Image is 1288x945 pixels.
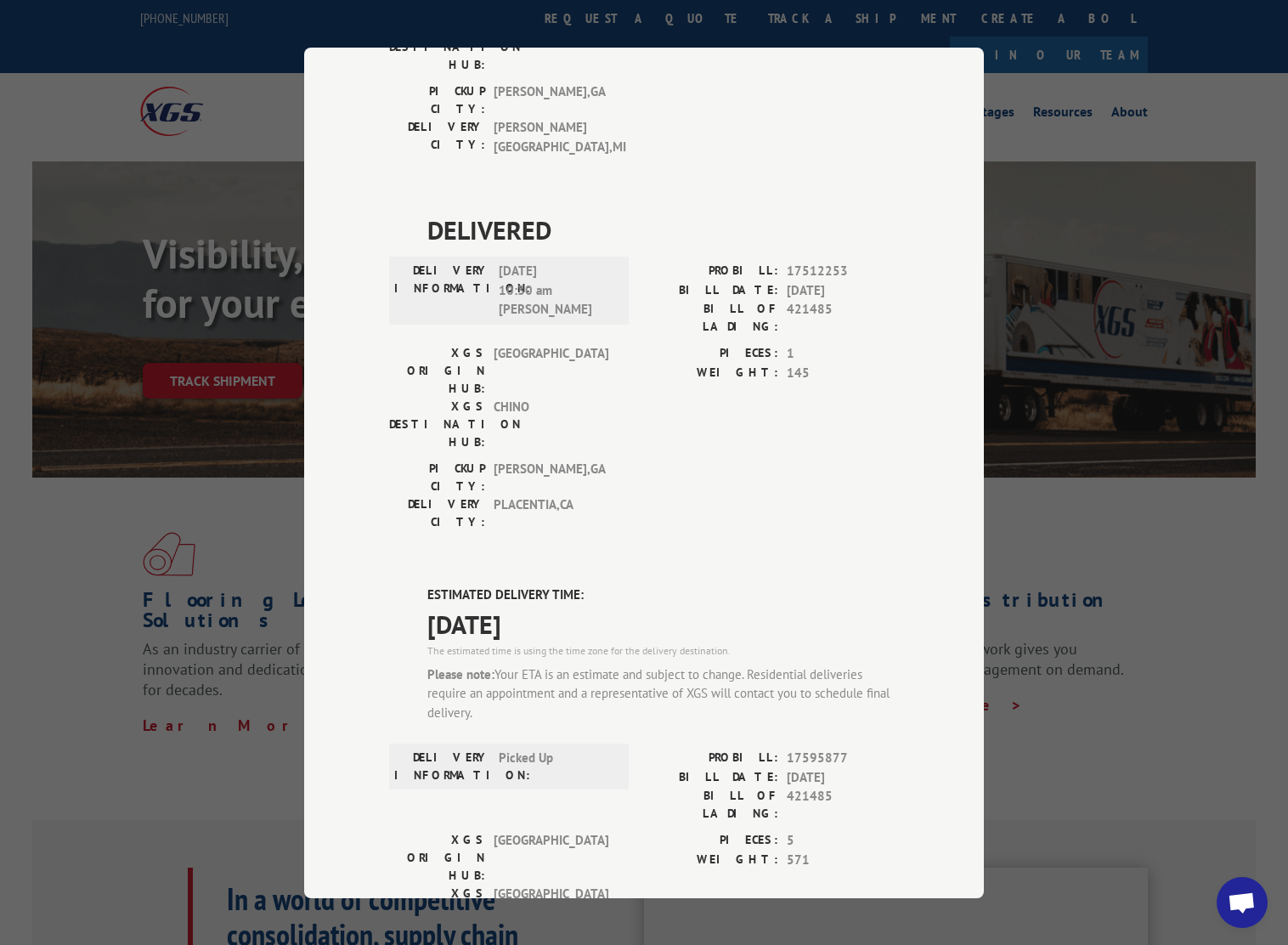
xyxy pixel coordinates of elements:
span: 17512253 [787,262,899,281]
label: XGS DESTINATION HUB: [389,398,485,451]
span: 421485 [787,787,899,823]
label: XGS ORIGIN HUB: [389,831,485,885]
a: Open chat [1217,877,1268,928]
label: PIECES: [644,344,778,364]
span: 145 [787,363,899,382]
span: 571 [787,850,899,869]
label: PROBILL: [644,262,778,281]
span: [GEOGRAPHIC_DATA] [494,831,608,885]
span: [DATE] [787,280,899,300]
label: PROBILL: [644,749,778,768]
span: 17595877 [787,749,899,768]
label: XGS ORIGIN HUB: [389,344,485,398]
label: WEIGHT: [644,850,778,869]
label: BILL OF LADING: [644,787,778,823]
label: DELIVERY INFORMATION: [394,749,490,784]
label: DELIVERY CITY: [389,495,485,531]
span: 1 [787,344,899,364]
label: PICKUP CITY: [389,460,485,495]
label: DELIVERY INFORMATION: [394,262,490,320]
span: [DATE] [787,767,899,787]
span: [GEOGRAPHIC_DATA] [494,20,608,74]
span: DELIVERED [427,211,899,249]
label: WEIGHT: [644,363,778,382]
label: BILL OF LADING: [644,300,778,336]
span: [DATE] 10:30 am [PERSON_NAME] [499,262,613,320]
span: 421485 [787,300,899,336]
label: BILL DATE: [644,767,778,787]
label: XGS DESTINATION HUB: [389,885,485,938]
label: BILL DATE: [644,280,778,300]
label: PIECES: [644,831,778,851]
span: PLACENTIA , CA [494,495,608,531]
label: DELIVERY CITY: [389,118,485,156]
span: [PERSON_NAME] , GA [494,82,608,118]
span: [PERSON_NAME] , GA [494,460,608,495]
span: [DATE] [427,604,899,642]
span: [PERSON_NAME][GEOGRAPHIC_DATA] , MI [494,118,608,156]
span: Picked Up [499,749,613,784]
label: ESTIMATED DELIVERY TIME: [427,586,899,605]
span: [GEOGRAPHIC_DATA] [494,344,608,398]
label: XGS DESTINATION HUB: [389,20,485,74]
strong: Please note: [427,665,494,682]
span: [GEOGRAPHIC_DATA] [494,885,608,938]
label: PICKUP CITY: [389,82,485,118]
div: The estimated time is using the time zone for the delivery destination. [427,642,899,658]
span: CHINO [494,398,608,451]
span: 5 [787,831,899,851]
div: Your ETA is an estimate and subject to change. Residential deliveries require an appointment and ... [427,665,899,722]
